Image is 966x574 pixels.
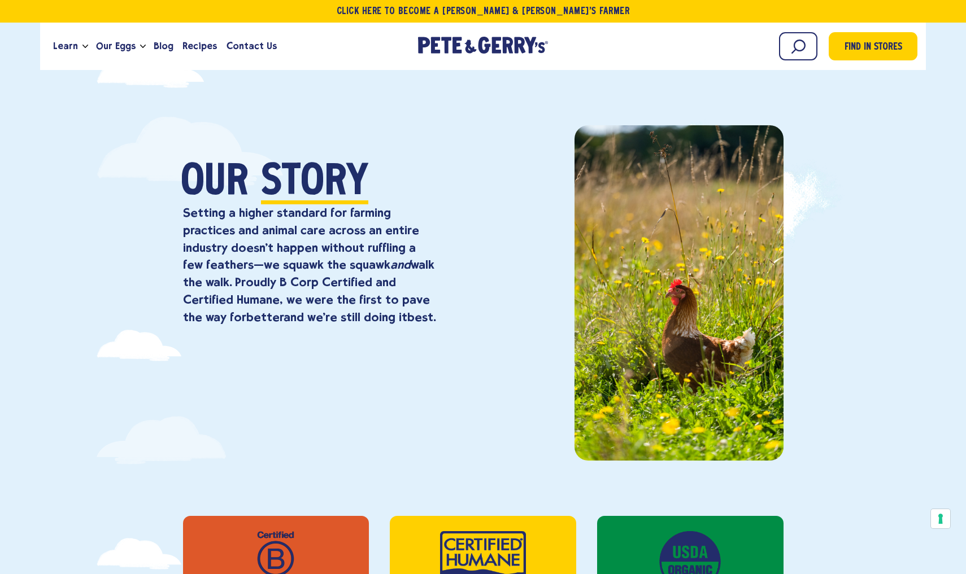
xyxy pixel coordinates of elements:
button: Your consent preferences for tracking technologies [931,509,950,528]
span: Blog [154,39,173,53]
a: Our Eggs [92,31,140,62]
p: Setting a higher standard for farming practices and animal care across an entire industry doesn’t... [183,204,436,326]
a: Learn [49,31,82,62]
span: Our Eggs [96,39,136,53]
a: Recipes [178,31,221,62]
a: Contact Us [222,31,281,62]
button: Open the dropdown menu for Learn [82,45,88,49]
button: Open the dropdown menu for Our Eggs [140,45,146,49]
span: Contact Us [227,39,277,53]
span: Find in Stores [845,40,902,55]
em: and [390,257,411,271]
span: Our [181,162,249,204]
span: Story [261,162,368,204]
input: Search [779,32,817,60]
span: Recipes [182,39,217,53]
strong: better [246,310,284,324]
a: Blog [149,31,178,62]
a: Find in Stores [829,32,917,60]
span: Learn [53,39,78,53]
strong: best [407,310,433,324]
